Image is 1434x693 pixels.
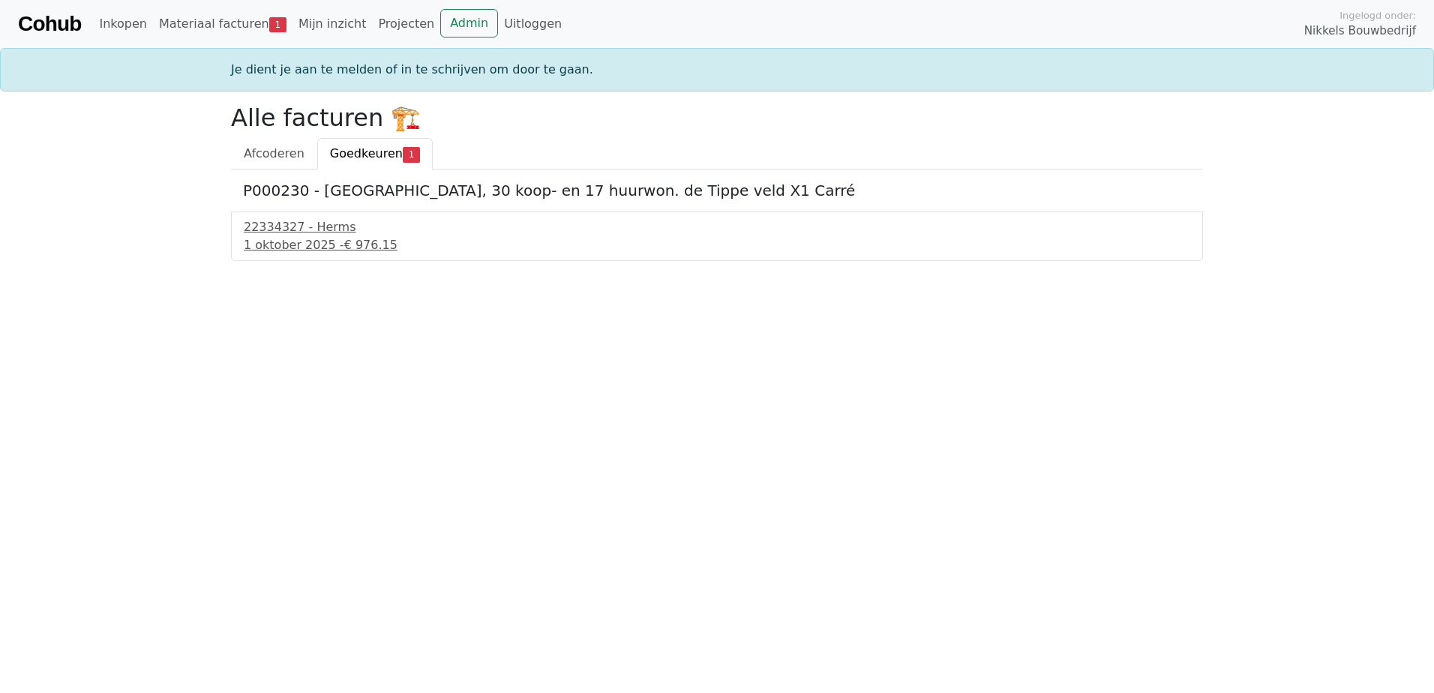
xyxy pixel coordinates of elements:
[222,61,1212,79] div: Je dient je aan te melden of in te schrijven om door te gaan.
[330,146,403,160] span: Goedkeuren
[372,9,440,39] a: Projecten
[498,9,568,39] a: Uitloggen
[153,9,292,39] a: Materiaal facturen1
[1339,8,1416,22] span: Ingelogd onder:
[244,236,1190,254] div: 1 oktober 2025 -
[18,6,81,42] a: Cohub
[93,9,152,39] a: Inkopen
[244,218,1190,254] a: 22334327 - Herms1 oktober 2025 -€ 976.15
[269,17,286,32] span: 1
[403,147,420,162] span: 1
[1304,22,1416,40] span: Nikkels Bouwbedrijf
[231,138,317,169] a: Afcoderen
[244,218,1190,236] div: 22334327 - Herms
[440,9,498,37] a: Admin
[292,9,373,39] a: Mijn inzicht
[243,181,1191,199] h5: P000230 - [GEOGRAPHIC_DATA], 30 koop- en 17 huurwon. de Tippe veld X1 Carré
[244,146,304,160] span: Afcoderen
[231,103,1203,132] h2: Alle facturen 🏗️
[344,238,397,252] span: € 976.15
[317,138,433,169] a: Goedkeuren1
